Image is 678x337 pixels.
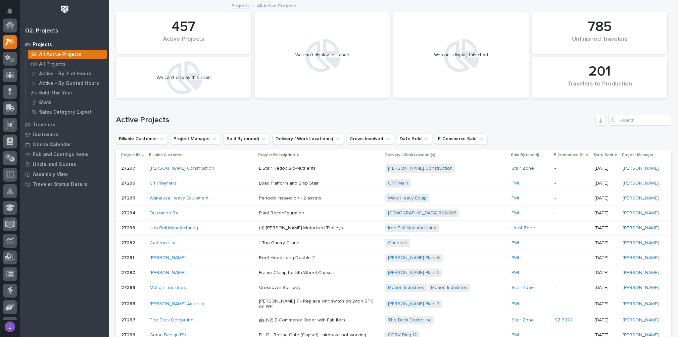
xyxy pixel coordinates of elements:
button: Billable Customer [116,134,168,144]
a: [PERSON_NAME] [623,270,659,276]
div: 02. Projects [25,28,58,35]
tr: 2728827288 [PERSON_NAME] America [PERSON_NAME] 7 - Replace limit switch on 2-ton STK on WP[PERSON... [116,295,671,313]
div: Travelers to Production [543,81,656,94]
a: [PERSON_NAME] [623,225,659,231]
a: PWI [511,270,519,276]
a: CTP Main [388,181,408,186]
a: [PERSON_NAME] Plant 3 [388,270,440,276]
p: Onsite Calendar [33,142,71,148]
button: Sold By (brand) [223,134,270,144]
tr: 2729227292 Cadence Inc 1 Ton Gantry CraneCadence PWI -[DATE][PERSON_NAME] [116,236,671,251]
p: (4) [PERSON_NAME] Motorized Trolleys [259,225,375,231]
tr: 2729527295 Wakarusa Heavy Equipment Periodic Inspection - 2 assetsWaky Heavy Equip PWI -[DATE][PE... [116,191,671,206]
p: 27289 [121,284,137,291]
p: Load Platform and Ship Stair [259,181,375,186]
a: Active - By % of Hours [25,69,109,78]
p: 27287 [121,316,137,323]
a: Unclaimed Quotes [20,159,109,169]
p: [DATE] [595,196,617,201]
p: - [555,225,589,231]
p: [PERSON_NAME] 7 - Replace limit switch on 2-ton STK on WP [259,299,375,310]
a: PWI [511,196,519,201]
a: Cadence Inc [150,240,176,246]
a: [PERSON_NAME] Plant 6 [388,255,440,261]
button: Project Manager [170,134,221,144]
a: Traveler Status Details [20,179,109,189]
tr: 2728927289 Motion Industries Crossover StairwayMotion Industries Motion Industries Stair Zone -[D... [116,280,671,295]
a: The Brick Doctor Inc [150,317,193,323]
h1: Active Projects [116,115,593,125]
p: Roof Hook Long Double 2 [259,255,375,261]
p: 27294 [121,209,137,216]
p: - [555,181,589,186]
p: Project Description [258,151,295,159]
p: [DATE] [595,166,617,171]
p: All Projects [39,61,66,67]
a: Motion Industries [431,285,467,291]
p: Travelers [33,122,55,128]
button: Date Sold [397,134,432,144]
div: Active Projects [127,36,240,50]
p: Sales Category Export [39,109,92,115]
a: Hoist Zone [511,225,535,231]
a: [PERSON_NAME] [623,196,659,201]
p: 🤖 (v2) E-Commerce Order with Fab Item [259,317,375,323]
a: Iron Bull Manufacturing [150,225,198,231]
a: CT Polymers [150,181,177,186]
button: E-Commerce Sale [435,134,488,144]
a: Stair Zone [511,166,534,171]
p: 27291 [121,254,136,261]
p: Project Manager [622,151,654,159]
div: 201 [543,63,656,80]
button: Notifications [3,4,17,18]
p: Stats [39,100,52,106]
a: Fab and Coatings Items [20,149,109,159]
p: Sold By (brand) [511,151,539,159]
p: - [555,301,589,307]
a: [PERSON_NAME] [623,181,659,186]
p: Billable Customer [149,151,183,159]
a: All Projects [25,59,109,69]
a: [PERSON_NAME] [623,255,659,261]
div: Notifications [8,8,17,19]
div: 785 [543,19,656,35]
div: We can't display this chart [295,52,350,58]
p: [DATE] [595,181,617,186]
a: Dutchmen RV [150,210,178,216]
a: Stair Zone [511,317,534,323]
p: - [555,255,589,261]
p: - [555,166,589,171]
p: L Stair Redox Bio-Nutrients [259,166,375,171]
a: [PERSON_NAME] [623,210,659,216]
p: [DATE] [595,240,617,246]
p: [DATE] [595,301,617,307]
tr: 2728727287 The Brick Doctor Inc 🤖 (v2) E-Commerce Order with Fab ItemThe Brick Doctor Inc Stair Z... [116,313,671,328]
a: Stair Zone [511,285,534,291]
p: Date Sold [594,151,613,159]
p: Unclaimed Quotes [33,162,76,168]
tr: 2729127291 [PERSON_NAME] Roof Hook Long Double 2[PERSON_NAME] Plant 6 PWI -[DATE][PERSON_NAME] [116,251,671,265]
p: Frame Clamp for 5th Wheel Chassis [259,270,375,276]
p: [DATE] [595,285,617,291]
button: Crews Involved [347,134,394,144]
p: Active - By Quoted Hours [39,81,99,86]
a: The Brick Doctor Inc [388,317,431,323]
a: [PERSON_NAME] Construction [388,166,453,171]
p: Project ID [121,151,140,159]
a: Motion Industries [150,285,186,291]
tr: 2729727297 [PERSON_NAME] Construction L Stair Redox Bio-Nutrients[PERSON_NAME] Construction Stair... [116,161,671,176]
div: 457 [127,19,240,35]
a: Projects [231,1,250,9]
p: 1 Ton Gantry Crane [259,240,375,246]
div: Search [608,115,671,126]
p: - [555,270,589,276]
a: Wakarusa Heavy Equipment [150,196,209,201]
p: 27288 [121,300,137,307]
a: [PERSON_NAME] [623,166,659,171]
div: Unfinished Travelers [543,36,656,50]
a: Sales Category Export [25,107,109,117]
p: Delivery / Work Location(s) [385,151,435,159]
a: PWI [511,255,519,261]
p: Active - By % of Hours [39,71,91,77]
a: [PERSON_NAME] Plant 7 [388,301,440,307]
